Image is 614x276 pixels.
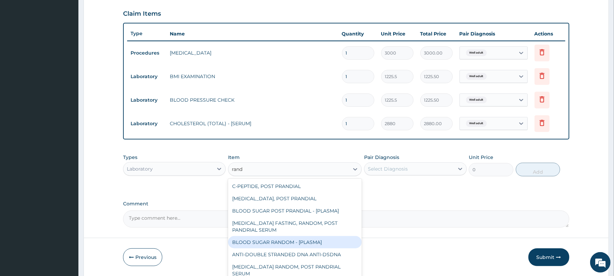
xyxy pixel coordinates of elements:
[127,27,166,40] th: Type
[35,38,115,47] div: Chat with us now
[40,86,94,155] span: We're online!
[228,180,362,192] div: C-PEPTIDE, POST PRANDIAL
[466,97,487,103] span: Well adult
[127,70,166,83] td: Laboratory
[417,27,456,41] th: Total Price
[127,117,166,130] td: Laboratory
[516,163,560,176] button: Add
[469,154,493,161] label: Unit Price
[127,165,153,172] div: Laboratory
[228,248,362,261] div: ANTI-DOUBLE STRANDED DNA ANTI-DSDNA
[127,47,166,59] td: Procedures
[166,46,338,60] td: [MEDICAL_DATA]
[364,154,399,161] label: Pair Diagnosis
[368,165,408,172] div: Select Diagnosis
[531,27,565,41] th: Actions
[456,27,531,41] th: Pair Diagnosis
[228,154,240,161] label: Item
[228,217,362,236] div: [MEDICAL_DATA] FASTING, RANDOM, POST PANDRIAL SERUM
[166,70,338,83] td: BMI EXAMINATION
[466,49,487,56] span: Well adult
[466,73,487,80] span: Well adult
[123,248,162,266] button: Previous
[127,94,166,106] td: Laboratory
[228,236,362,248] div: BLOOD SUGAR RANDOM - [PLASMA]
[13,34,28,51] img: d_794563401_company_1708531726252_794563401
[123,201,569,207] label: Comment
[166,27,338,41] th: Name
[339,27,378,41] th: Quantity
[228,192,362,205] div: [MEDICAL_DATA], POST PRANDIAL
[466,120,487,127] span: Well adult
[378,27,417,41] th: Unit Price
[112,3,128,20] div: Minimize live chat window
[123,155,137,160] label: Types
[528,248,569,266] button: Submit
[123,10,161,18] h3: Claim Items
[228,205,362,217] div: BLOOD SUGAR POST PRANDIAL - [PLASMA]
[166,117,338,130] td: CHOLESTEROL (TOTAL) - [SERUM]
[3,186,130,210] textarea: Type your message and hit 'Enter'
[166,93,338,107] td: BLOOD PRESSURE CHECK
